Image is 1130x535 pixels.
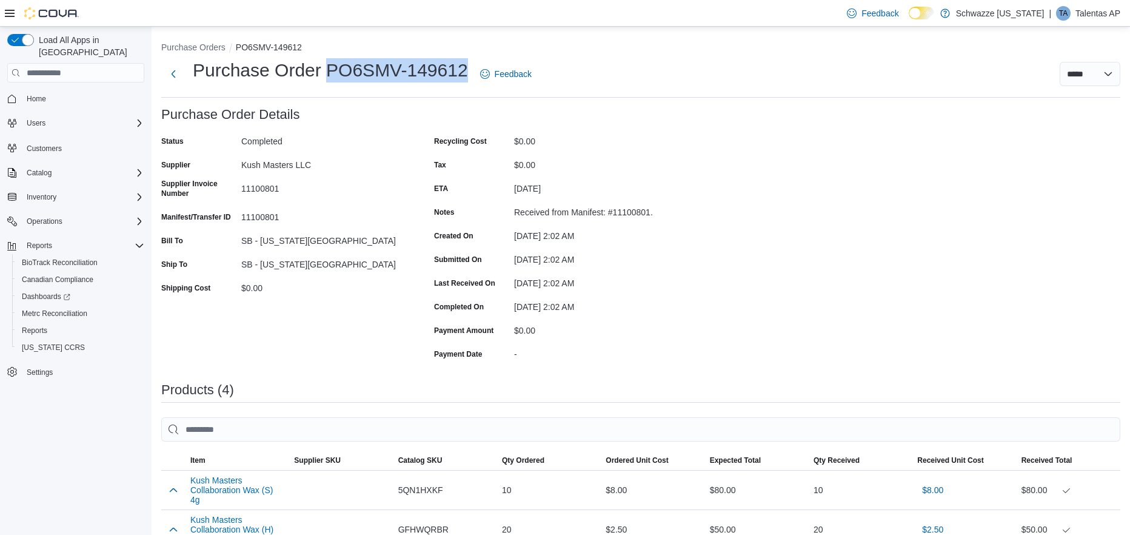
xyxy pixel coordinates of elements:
[22,166,56,180] button: Catalog
[17,255,102,270] a: BioTrack Reconciliation
[514,132,677,146] div: $0.00
[22,116,144,130] span: Users
[17,289,144,304] span: Dashboards
[2,189,149,206] button: Inventory
[27,118,45,128] span: Users
[514,155,677,170] div: $0.00
[22,309,87,318] span: Metrc Reconciliation
[17,323,144,338] span: Reports
[917,478,948,502] button: $8.00
[434,302,484,312] label: Completed On
[241,179,404,193] div: 11100801
[24,7,79,19] img: Cova
[27,368,53,377] span: Settings
[1049,6,1051,21] p: |
[809,451,912,470] button: Qty Received
[2,115,149,132] button: Users
[17,306,144,321] span: Metrc Reconciliation
[1021,483,1115,497] div: $80.00
[7,85,144,412] nav: Complex example
[514,203,677,217] div: Received from Manifest: #11100801.
[161,42,226,52] button: Purchase Orders
[236,42,302,52] button: PO6SMV-149612
[514,345,677,359] div: -
[27,241,52,251] span: Reports
[956,6,1045,21] p: Schwazze [US_STATE]
[161,283,210,293] label: Shipping Cost
[241,231,404,246] div: SB - [US_STATE][GEOGRAPHIC_DATA]
[161,107,300,122] h3: Purchase Order Details
[434,326,493,335] label: Payment Amount
[27,217,62,226] span: Operations
[912,451,1016,470] button: Received Unit Cost
[1075,6,1120,21] p: Talentas AP
[12,254,149,271] button: BioTrack Reconciliation
[497,451,601,470] button: Qty Ordered
[497,478,601,502] div: 10
[475,62,537,86] a: Feedback
[398,483,443,497] span: 5QN1HXKF
[22,238,57,253] button: Reports
[27,168,52,178] span: Catalog
[22,343,85,352] span: [US_STATE] CCRS
[241,278,404,293] div: $0.00
[161,179,236,198] label: Supplier Invoice Number
[2,164,149,181] button: Catalog
[17,340,90,355] a: [US_STATE] CCRS
[161,236,183,246] label: Bill To
[434,207,454,217] label: Notes
[22,214,67,229] button: Operations
[161,41,1120,56] nav: An example of EuiBreadcrumbs
[842,1,903,25] a: Feedback
[814,456,860,465] span: Qty Received
[434,278,495,288] label: Last Received On
[22,214,144,229] span: Operations
[12,288,149,305] a: Dashboards
[241,132,404,146] div: Completed
[22,326,47,335] span: Reports
[2,90,149,107] button: Home
[1059,6,1068,21] span: TA
[917,456,983,465] span: Received Unit Cost
[161,160,190,170] label: Supplier
[601,478,704,502] div: $8.00
[12,305,149,322] button: Metrc Reconciliation
[27,192,56,202] span: Inventory
[434,231,473,241] label: Created On
[186,451,289,470] button: Item
[22,166,144,180] span: Catalog
[241,155,404,170] div: Kush Masters LLC
[161,212,231,222] label: Manifest/Transfer ID
[22,365,144,380] span: Settings
[434,136,487,146] label: Recycling Cost
[34,34,144,58] span: Load All Apps in [GEOGRAPHIC_DATA]
[809,478,912,502] div: 10
[190,476,284,505] button: Kush Masters Collaboration Wax (S) 4g
[922,484,943,496] span: $8.00
[909,7,934,19] input: Dark Mode
[434,160,446,170] label: Tax
[193,58,468,82] h1: Purchase Order PO6SMV-149612
[434,184,448,193] label: ETA
[434,349,482,359] label: Payment Date
[514,321,677,335] div: $0.00
[393,451,497,470] button: Catalog SKU
[22,292,70,301] span: Dashboards
[17,272,144,287] span: Canadian Compliance
[2,139,149,156] button: Customers
[22,141,67,156] a: Customers
[1021,456,1072,465] span: Received Total
[502,456,544,465] span: Qty Ordered
[514,226,677,241] div: [DATE] 2:02 AM
[22,190,61,204] button: Inventory
[22,190,144,204] span: Inventory
[22,258,98,267] span: BioTrack Reconciliation
[22,140,144,155] span: Customers
[705,451,809,470] button: Expected Total
[17,272,98,287] a: Canadian Compliance
[17,323,52,338] a: Reports
[1017,451,1120,470] button: Received Total
[514,274,677,288] div: [DATE] 2:02 AM
[2,237,149,254] button: Reports
[161,383,234,397] h3: Products (4)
